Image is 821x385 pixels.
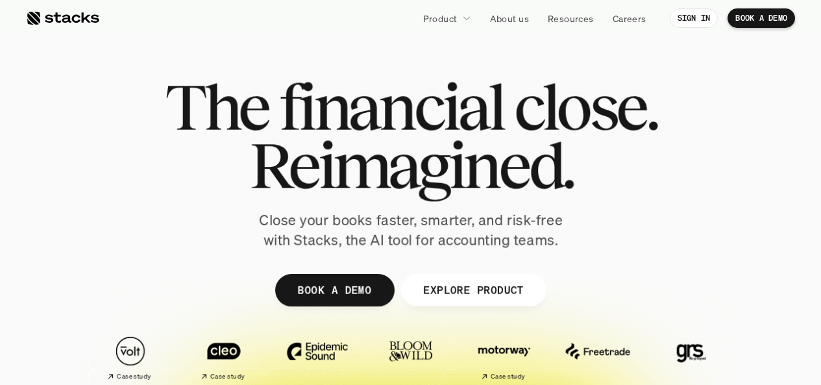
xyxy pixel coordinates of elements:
span: Reimagined. [249,136,572,195]
p: SIGN IN [678,14,711,23]
a: Careers [605,6,654,30]
p: About us [490,12,529,25]
p: Resources [548,12,594,25]
span: financial [279,78,503,136]
a: SIGN IN [670,8,718,28]
h2: Case study [491,373,525,380]
p: EXPLORE PRODUCT [423,280,524,299]
h2: Case study [210,373,245,380]
p: BOOK A DEMO [735,14,787,23]
span: close. [514,78,657,136]
p: Careers [613,12,646,25]
a: EXPLORE PRODUCT [400,274,546,306]
p: Close your books faster, smarter, and risk-free with Stacks, the AI tool for accounting teams. [249,210,573,251]
a: BOOK A DEMO [728,8,795,28]
a: About us [482,6,537,30]
a: Resources [540,6,602,30]
span: The [165,78,268,136]
a: BOOK A DEMO [275,274,394,306]
p: Product [423,12,458,25]
h2: Case study [117,373,151,380]
p: BOOK A DEMO [297,280,371,299]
